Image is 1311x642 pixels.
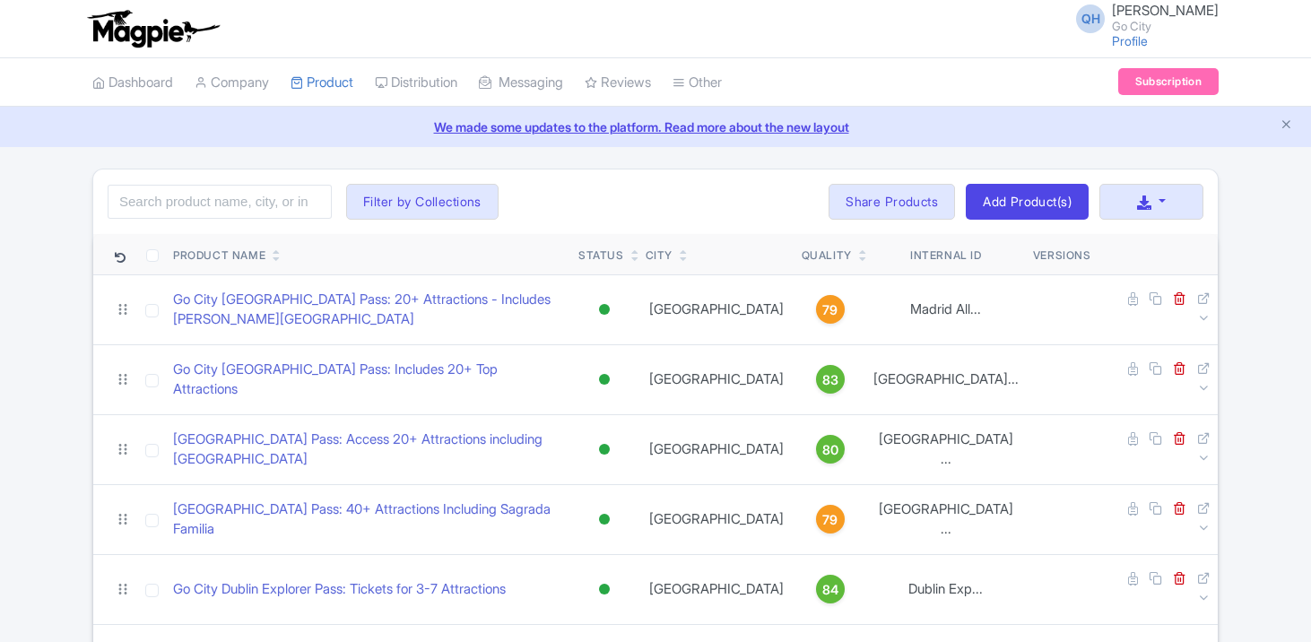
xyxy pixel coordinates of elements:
td: [GEOGRAPHIC_DATA] [638,274,794,344]
a: 83 [802,365,859,394]
td: Dublin Exp... [866,554,1026,624]
th: Internal ID [866,234,1026,275]
th: Versions [1026,234,1098,275]
a: [GEOGRAPHIC_DATA] Pass: 40+ Attractions Including Sagrada Familia [173,499,564,540]
span: 83 [822,370,838,390]
td: [GEOGRAPHIC_DATA] [638,344,794,414]
a: 79 [802,505,859,534]
td: [GEOGRAPHIC_DATA]... [866,344,1026,414]
a: Go City Dublin Explorer Pass: Tickets for 3-7 Attractions [173,579,506,600]
a: Messaging [479,58,563,108]
div: Active [595,437,613,463]
a: Company [195,58,269,108]
input: Search product name, city, or interal id [108,185,332,219]
button: Close announcement [1280,116,1293,136]
td: [GEOGRAPHIC_DATA] ... [866,484,1026,554]
div: Active [595,577,613,603]
img: logo-ab69f6fb50320c5b225c76a69d11143b.png [83,9,222,48]
a: Add Product(s) [966,184,1089,220]
a: Distribution [375,58,457,108]
td: [GEOGRAPHIC_DATA] ... [866,414,1026,484]
a: Product [291,58,353,108]
a: Dashboard [92,58,173,108]
a: Go City [GEOGRAPHIC_DATA] Pass: 20+ Attractions - Includes [PERSON_NAME][GEOGRAPHIC_DATA] [173,290,564,330]
span: QH [1076,4,1105,33]
a: Subscription [1118,68,1219,95]
button: Filter by Collections [346,184,499,220]
a: Reviews [585,58,651,108]
a: 80 [802,435,859,464]
a: QH [PERSON_NAME] Go City [1065,4,1219,32]
div: Status [578,247,624,264]
small: Go City [1112,21,1219,32]
div: Active [595,507,613,533]
div: Product Name [173,247,265,264]
a: Go City [GEOGRAPHIC_DATA] Pass: Includes 20+ Top Attractions [173,360,564,400]
span: [PERSON_NAME] [1112,2,1219,19]
a: [GEOGRAPHIC_DATA] Pass: Access 20+ Attractions including [GEOGRAPHIC_DATA] [173,429,564,470]
a: We made some updates to the platform. Read more about the new layout [11,117,1300,136]
div: Active [595,367,613,393]
span: 84 [822,580,838,600]
span: 79 [822,510,838,530]
div: Quality [802,247,852,264]
a: 84 [802,575,859,603]
span: 79 [822,300,838,320]
div: City [646,247,673,264]
td: Madrid All... [866,274,1026,344]
a: Profile [1112,33,1148,48]
td: [GEOGRAPHIC_DATA] [638,554,794,624]
td: [GEOGRAPHIC_DATA] [638,484,794,554]
a: Other [673,58,722,108]
td: [GEOGRAPHIC_DATA] [638,414,794,484]
a: Share Products [829,184,955,220]
a: 79 [802,295,859,324]
span: 80 [822,440,838,460]
div: Active [595,297,613,323]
